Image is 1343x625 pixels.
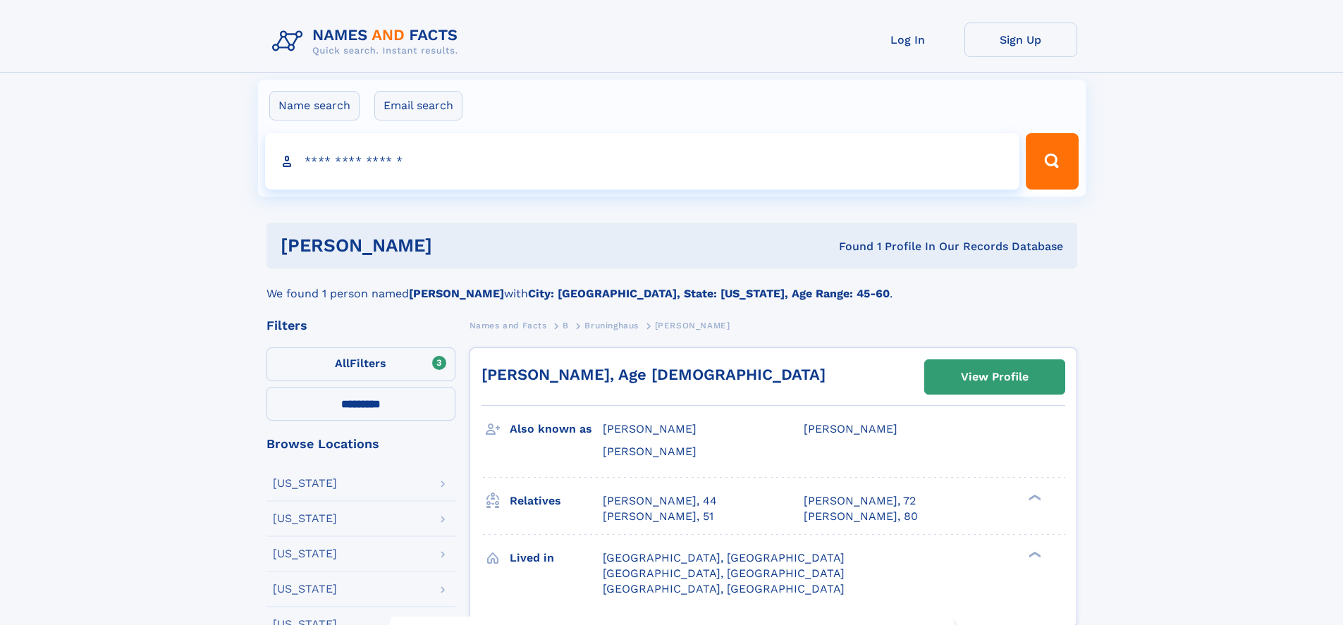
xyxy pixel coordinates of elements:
h3: Relatives [510,489,603,513]
a: [PERSON_NAME], 44 [603,493,717,509]
div: Found 1 Profile In Our Records Database [635,239,1063,254]
a: Names and Facts [470,316,547,334]
div: [US_STATE] [273,478,337,489]
h3: Also known as [510,417,603,441]
span: [GEOGRAPHIC_DATA], [GEOGRAPHIC_DATA] [603,551,845,564]
a: [PERSON_NAME], Age [DEMOGRAPHIC_DATA] [482,366,826,383]
b: City: [GEOGRAPHIC_DATA], State: [US_STATE], Age Range: 45-60 [528,287,890,300]
span: B [563,321,569,330]
span: [PERSON_NAME] [804,422,897,435]
div: [US_STATE] [273,548,337,559]
a: View Profile [925,360,1065,394]
a: [PERSON_NAME], 72 [804,493,916,509]
a: B [563,316,569,334]
img: Logo Names and Facts [266,23,470,61]
button: Search Button [1026,133,1078,190]
div: [US_STATE] [273,513,337,524]
label: Filters [266,347,455,381]
h1: [PERSON_NAME] [281,237,636,254]
label: Email search [374,91,462,120]
div: We found 1 person named with . [266,268,1077,302]
span: [GEOGRAPHIC_DATA], [GEOGRAPHIC_DATA] [603,582,845,595]
span: Bruninghaus [584,321,639,330]
div: Browse Locations [266,438,455,450]
a: [PERSON_NAME], 80 [804,509,918,524]
b: [PERSON_NAME] [409,287,504,300]
div: ❯ [1025,550,1042,559]
a: [PERSON_NAME], 51 [603,509,713,524]
input: search input [265,133,1020,190]
span: [GEOGRAPHIC_DATA], [GEOGRAPHIC_DATA] [603,567,845,580]
a: Bruninghaus [584,316,639,334]
a: Sign Up [964,23,1077,57]
span: [PERSON_NAME] [603,422,697,435]
div: View Profile [961,361,1029,393]
div: ❯ [1025,493,1042,502]
div: Filters [266,319,455,332]
div: [US_STATE] [273,583,337,595]
label: Name search [269,91,360,120]
h3: Lived in [510,546,603,570]
span: [PERSON_NAME] [603,445,697,458]
span: All [335,357,350,370]
a: Log In [852,23,964,57]
span: [PERSON_NAME] [655,321,730,330]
